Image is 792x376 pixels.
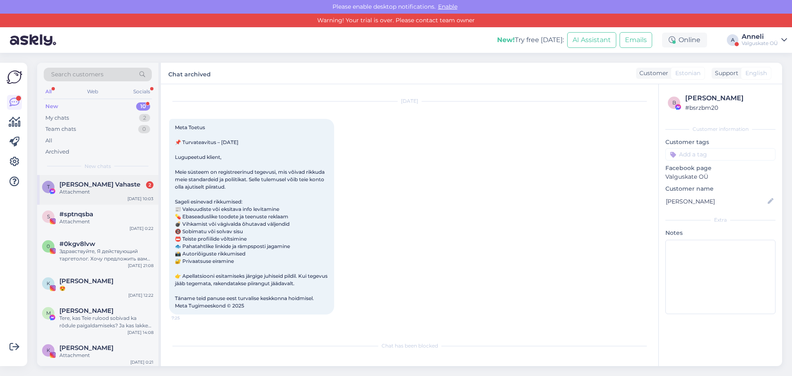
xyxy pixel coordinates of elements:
div: Archived [45,148,69,156]
div: [DATE] 21:08 [128,262,153,269]
span: Kerli Tintse [59,344,113,352]
div: Customer information [665,125,775,133]
div: [DATE] 12:22 [128,292,153,298]
div: 😍 [59,285,153,292]
div: [DATE] 0:22 [130,225,153,232]
div: 2 [146,181,153,189]
div: Team chats [45,125,76,133]
span: 0 [47,243,50,249]
span: Search customers [51,70,104,79]
span: b [672,99,676,106]
span: Estonian [675,69,700,78]
p: Facebook page [665,164,775,173]
span: #0kgv8lvw [59,240,95,248]
button: Emails [620,32,652,48]
div: Anneli [742,33,778,40]
span: Meta Toetus 📌 Turvateavitus – [DATE] Lugupeetud klient, Meie süsteem on registreerinud tegevusi, ... [175,124,329,309]
input: Add name [666,197,766,206]
span: English [745,69,767,78]
div: Valguskate OÜ [742,40,778,47]
div: [DATE] 10:03 [127,196,153,202]
div: [DATE] 0:21 [130,359,153,365]
div: Online [662,33,707,47]
b: New! [497,36,515,44]
div: [PERSON_NAME] [685,93,773,103]
span: Enable [436,3,460,10]
div: Socials [132,86,152,97]
div: Try free [DATE]: [497,35,564,45]
div: # bsrzbm20 [685,103,773,112]
span: Chat has been blocked [382,342,438,350]
span: K [47,280,50,286]
div: Attachment [59,188,153,196]
p: Customer name [665,184,775,193]
label: Chat archived [168,68,211,79]
div: All [44,86,53,97]
span: M [46,310,51,316]
div: My chats [45,114,69,122]
div: Customer [636,69,668,78]
span: 7:25 [172,315,203,321]
div: [DATE] [169,97,650,105]
a: AnneliValguskate OÜ [742,33,787,47]
div: Здравствуйте, Я действующий таргетолог. Хочу предложить вам попробывать таргетированную рекламу д... [59,248,153,262]
div: Tere, kas Teie rulood sobivad ka rõdule paigaldamiseks? Ja kas lakke paigaldusega ruloode võimalu... [59,315,153,329]
p: Notes [665,229,775,237]
p: Valguskate OÜ [665,173,775,181]
button: AI Assistant [567,32,616,48]
div: New [45,102,58,111]
div: 2 [139,114,150,122]
div: 10 [136,102,150,111]
span: #sptnqsba [59,210,93,218]
img: Askly Logo [7,69,22,85]
div: Web [85,86,100,97]
input: Add a tag [665,148,775,161]
div: Support [712,69,738,78]
div: 0 [138,125,150,133]
div: Attachment [59,352,153,359]
span: Kristine Kriss [59,277,113,285]
span: s [47,213,50,220]
span: Teele Vahaste [59,181,140,188]
span: T [47,184,50,190]
span: Meeli Ke [59,307,113,315]
div: [DATE] 14:08 [127,329,153,336]
div: A [727,34,738,46]
div: All [45,137,52,145]
span: K [47,347,50,353]
div: Attachment [59,218,153,225]
span: New chats [85,163,111,170]
div: Extra [665,216,775,224]
p: Customer tags [665,138,775,147]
